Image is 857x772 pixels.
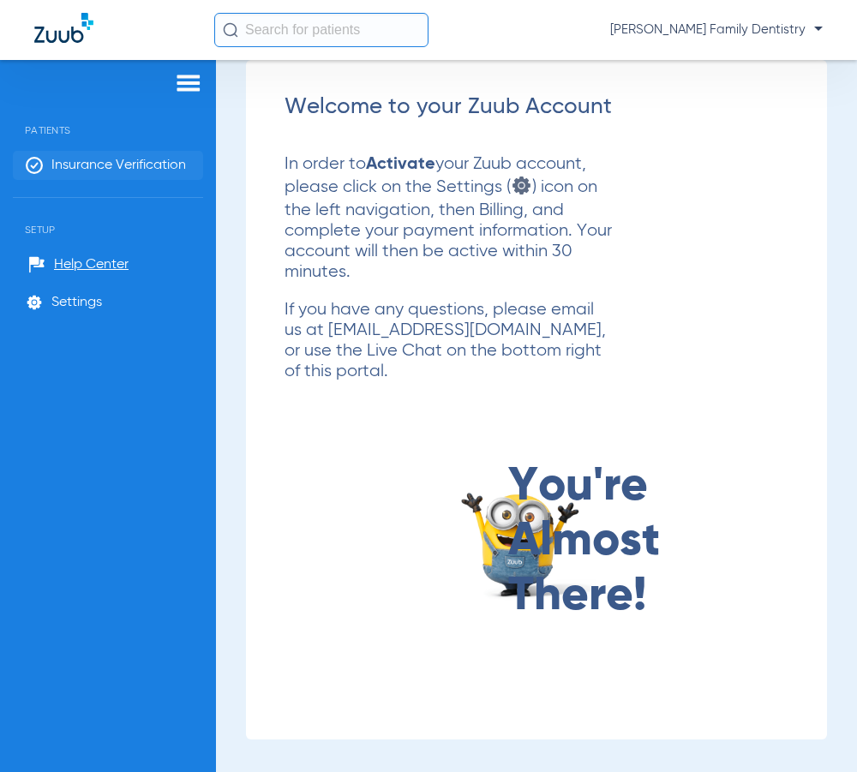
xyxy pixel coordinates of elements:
[366,156,435,173] strong: Activate
[285,96,612,118] span: Welcome to your Zuub Account
[175,73,202,93] img: hamburger-icon
[456,482,632,601] img: almost there image
[13,198,203,236] span: Setup
[13,99,203,136] span: Patients
[508,459,788,624] span: You're Almost There!
[34,13,93,43] img: Zuub Logo
[610,21,823,39] span: [PERSON_NAME] Family Dentistry
[285,300,612,382] p: If you have any questions, please email us at [EMAIL_ADDRESS][DOMAIN_NAME], or use the Live Chat ...
[511,175,532,196] img: settings icon
[51,157,186,174] span: Insurance Verification
[285,154,612,283] p: In order to your Zuub account, please click on the Settings ( ) icon on the left navigation, then...
[28,256,129,273] a: Help Center
[51,294,102,311] span: Settings
[223,22,238,38] img: Search Icon
[214,13,428,47] input: Search for patients
[54,256,129,273] span: Help Center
